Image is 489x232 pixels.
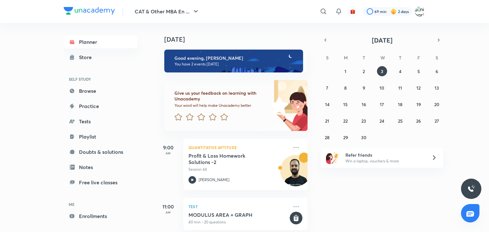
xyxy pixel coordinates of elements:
abbr: September 5, 2025 [417,68,420,74]
h6: Good evening, [PERSON_NAME] [174,55,297,61]
abbr: September 12, 2025 [416,85,421,91]
a: Company Logo [64,7,115,16]
button: September 9, 2025 [359,83,369,93]
a: Tests [64,115,138,128]
p: AM [155,210,181,214]
abbr: Wednesday [380,55,385,61]
button: September 27, 2025 [432,116,442,126]
a: Practice [64,100,138,113]
p: Win a laptop, vouchers & more [345,158,424,164]
button: September 20, 2025 [432,99,442,109]
abbr: September 7, 2025 [326,85,328,91]
abbr: September 4, 2025 [399,68,401,74]
h5: 11:00 [155,203,181,210]
abbr: September 23, 2025 [361,118,366,124]
abbr: September 8, 2025 [344,85,347,91]
abbr: September 21, 2025 [325,118,329,124]
a: Enrollments [64,210,138,222]
h6: Give us your feedback on learning with Unacademy [174,90,267,102]
img: Avatar [280,159,311,189]
img: Company Logo [64,7,115,15]
button: September 2, 2025 [359,66,369,76]
p: You have 2 events [DATE] [174,62,297,67]
a: Playlist [64,130,138,143]
p: AM [155,151,181,155]
a: Store [64,51,138,64]
p: Your word will help make Unacademy better [174,103,267,108]
abbr: September 19, 2025 [416,101,421,107]
div: Store [79,53,96,61]
button: September 15, 2025 [340,99,351,109]
abbr: Tuesday [363,55,365,61]
p: Session 44 [188,167,288,172]
h5: Profit & Loss Homework Solutions -2 [188,153,268,165]
button: September 10, 2025 [377,83,387,93]
abbr: Thursday [399,55,401,61]
img: streak [390,8,397,15]
abbr: September 1, 2025 [344,68,346,74]
p: Test [188,203,288,210]
img: avatar [350,9,356,14]
p: 40 min • 20 questions [188,219,288,225]
button: CAT & Other MBA En ... [131,5,203,18]
abbr: September 14, 2025 [325,101,330,107]
button: September 17, 2025 [377,99,387,109]
p: Quantitative Aptitude [188,144,288,151]
abbr: September 9, 2025 [363,85,365,91]
button: September 6, 2025 [432,66,442,76]
button: September 14, 2025 [322,99,332,109]
abbr: Monday [344,55,348,61]
img: referral [326,151,339,164]
h6: SELF STUDY [64,74,138,85]
abbr: September 28, 2025 [325,134,330,140]
abbr: September 26, 2025 [416,118,421,124]
abbr: Saturday [436,55,438,61]
button: September 16, 2025 [359,99,369,109]
button: September 3, 2025 [377,66,387,76]
span: [DATE] [372,36,393,44]
button: September 18, 2025 [395,99,405,109]
button: September 13, 2025 [432,83,442,93]
abbr: September 29, 2025 [343,134,348,140]
button: September 11, 2025 [395,83,405,93]
button: September 24, 2025 [377,116,387,126]
button: avatar [348,6,358,17]
button: September 21, 2025 [322,116,332,126]
button: September 25, 2025 [395,116,405,126]
h5: MODULUS AREA + GRAPH [188,212,288,218]
abbr: September 17, 2025 [380,101,384,107]
button: September 30, 2025 [359,132,369,142]
img: feedback_image [248,80,308,131]
abbr: September 18, 2025 [398,101,402,107]
a: Notes [64,161,138,174]
button: September 29, 2025 [340,132,351,142]
abbr: September 27, 2025 [435,118,439,124]
button: September 23, 2025 [359,116,369,126]
button: September 8, 2025 [340,83,351,93]
a: Free live classes [64,176,138,189]
abbr: September 22, 2025 [343,118,348,124]
abbr: September 6, 2025 [436,68,438,74]
abbr: September 13, 2025 [435,85,439,91]
img: ttu [467,185,475,193]
abbr: September 16, 2025 [362,101,366,107]
abbr: September 20, 2025 [434,101,439,107]
button: September 5, 2025 [414,66,424,76]
abbr: September 30, 2025 [361,134,366,140]
abbr: Sunday [326,55,329,61]
a: Doubts & solutions [64,146,138,158]
button: September 19, 2025 [414,99,424,109]
button: September 28, 2025 [322,132,332,142]
button: [DATE] [330,36,434,44]
a: Planner [64,36,138,48]
img: niharika rao [415,6,425,17]
abbr: September 11, 2025 [398,85,402,91]
button: September 7, 2025 [322,83,332,93]
button: September 4, 2025 [395,66,405,76]
p: [PERSON_NAME] [199,177,230,183]
abbr: September 2, 2025 [363,68,365,74]
abbr: September 25, 2025 [398,118,403,124]
button: September 1, 2025 [340,66,351,76]
img: evening [164,50,303,72]
h4: [DATE] [164,36,314,43]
